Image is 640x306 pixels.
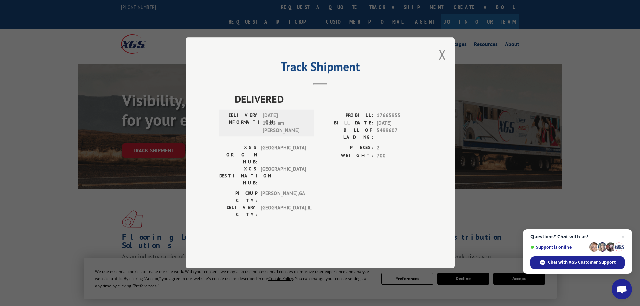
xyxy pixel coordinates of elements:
[219,190,257,204] label: PICKUP CITY:
[320,144,373,152] label: PIECES:
[377,112,421,120] span: 17665955
[377,127,421,141] span: 5499607
[612,279,632,299] div: Open chat
[263,112,308,135] span: [DATE] 10:55 am [PERSON_NAME]
[320,119,373,127] label: BILL DATE:
[320,127,373,141] label: BILL OF LADING:
[261,204,306,218] span: [GEOGRAPHIC_DATA] , IL
[234,92,421,107] span: DELIVERED
[219,166,257,187] label: XGS DESTINATION HUB:
[219,62,421,75] h2: Track Shipment
[619,233,627,241] span: Close chat
[320,152,373,160] label: WEIGHT:
[530,245,587,250] span: Support is online
[439,46,446,63] button: Close modal
[320,112,373,120] label: PROBILL:
[261,144,306,166] span: [GEOGRAPHIC_DATA]
[530,256,625,269] div: Chat with XGS Customer Support
[261,166,306,187] span: [GEOGRAPHIC_DATA]
[219,204,257,218] label: DELIVERY CITY:
[221,112,259,135] label: DELIVERY INFORMATION:
[219,144,257,166] label: XGS ORIGIN HUB:
[548,259,616,265] span: Chat with XGS Customer Support
[261,190,306,204] span: [PERSON_NAME] , GA
[377,152,421,160] span: 700
[377,144,421,152] span: 2
[377,119,421,127] span: [DATE]
[530,234,625,239] span: Questions? Chat with us!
